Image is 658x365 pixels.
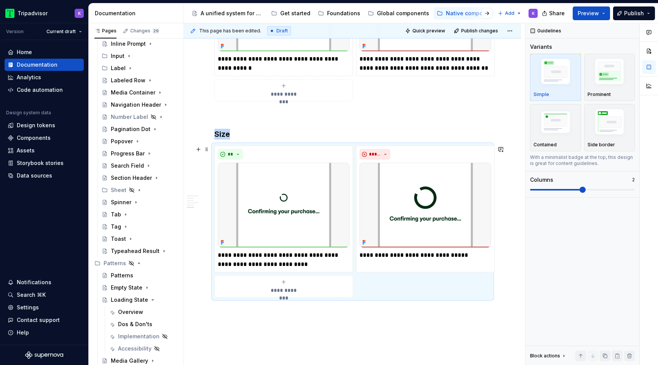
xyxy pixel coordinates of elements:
div: Patterns [104,259,126,267]
div: Sheet [99,184,180,196]
div: Inline Prompt [111,40,146,48]
div: Assets [17,147,35,154]
img: placeholder [588,107,632,140]
button: placeholderContained [530,104,581,151]
div: Typeahead Result [111,247,160,255]
div: Dos & Don'ts [118,320,152,328]
img: placeholder [533,56,578,90]
a: Popover [99,135,180,147]
div: Popover [111,138,133,145]
a: Navigation Header [99,99,180,111]
div: Input [99,50,180,62]
div: Components [17,134,51,142]
a: Loading State [99,294,180,306]
a: Progress Bar [99,147,180,160]
img: 7c329b5b-e2e4-4a2e-aab4-27d412f92ade.png [218,163,350,248]
button: Quick preview [403,26,449,36]
button: placeholderSide border [584,104,635,151]
button: Publish changes [452,26,501,36]
a: A unified system for every journey. [188,7,267,19]
a: Assets [5,144,84,157]
div: Progress Bar [111,150,145,157]
button: placeholderProminent [584,54,635,101]
div: Variants [530,43,552,51]
div: Implementation [118,333,160,340]
span: 29 [152,28,160,34]
div: Media Gallery [111,357,148,365]
a: Analytics [5,71,84,83]
div: Global components [377,10,429,17]
img: placeholder [588,56,632,90]
div: Labeled Row [111,77,145,84]
img: 0ed0e8b8-9446-497d-bad0-376821b19aa5.png [5,9,14,18]
span: Add [505,10,514,16]
div: Media Container [111,89,155,96]
div: Label [111,64,126,72]
div: Input [111,52,125,60]
button: Contact support [5,314,84,326]
span: Current draft [46,29,76,35]
button: placeholderSimple [530,54,581,101]
span: This page has been edited. [199,28,261,34]
div: Block actions [530,353,560,359]
div: Storybook stories [17,159,64,167]
div: Sheet [111,186,126,194]
button: Notifications [5,276,84,288]
span: Preview [578,10,599,17]
div: Design tokens [17,122,55,129]
div: Pagination Dot [111,125,150,133]
p: 2 [632,177,635,183]
div: Section Header [111,174,152,182]
button: Preview [573,6,610,20]
a: Search Field [99,160,180,172]
a: Labeled Row [99,74,180,86]
div: Changes [130,28,160,34]
a: Global components [365,7,432,19]
a: Native components [434,7,501,19]
div: Data sources [17,172,52,179]
div: Block actions [530,351,567,361]
a: Components [5,132,84,144]
a: Foundations [315,7,363,19]
a: Inline Prompt [99,38,180,50]
svg: Supernova Logo [25,351,63,359]
div: Tripadvisor [18,10,48,17]
a: Number Label [99,111,180,123]
div: Contact support [17,316,60,324]
div: Get started [280,10,310,17]
div: Patterns [91,257,180,269]
div: Page tree [188,6,494,21]
a: Home [5,46,84,58]
a: Settings [5,301,84,314]
div: Native components [446,10,498,17]
p: Contained [533,142,557,148]
p: Side border [588,142,615,148]
span: Draft [276,28,288,34]
a: Tag [99,221,180,233]
h3: Size [214,129,491,139]
a: Dos & Don'ts [106,318,180,330]
div: Search Field [111,162,144,170]
div: A unified system for every journey. [201,10,264,17]
a: Tab [99,208,180,221]
div: Overview [118,308,143,316]
a: Storybook stories [5,157,84,169]
a: Patterns [99,269,180,282]
button: Search ⌘K [5,289,84,301]
div: K [532,10,535,16]
button: Share [538,6,570,20]
div: Notifications [17,279,51,286]
div: Help [17,329,29,336]
div: Version [6,29,24,35]
span: Share [549,10,565,17]
div: Tag [111,223,121,231]
p: Simple [533,91,549,98]
a: Overview [106,306,180,318]
a: Typeahead Result [99,245,180,257]
div: Navigation Header [111,101,161,109]
a: Empty State [99,282,180,294]
a: Data sources [5,170,84,182]
div: Label [99,62,180,74]
div: Accessibility [118,345,152,352]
